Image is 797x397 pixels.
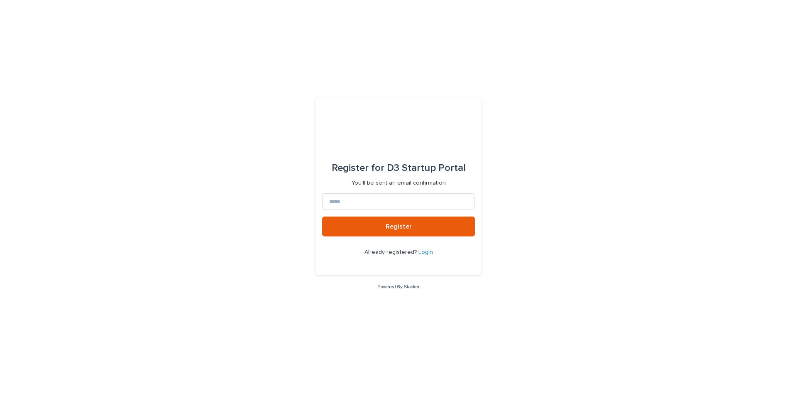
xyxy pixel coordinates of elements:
[372,118,426,143] img: q0dI35fxT46jIlCv2fcp
[332,163,384,173] span: Register for
[377,284,419,289] a: Powered By Stacker
[352,180,446,187] p: You'll be sent an email confirmation
[332,156,466,180] div: D3 Startup Portal
[364,249,418,255] span: Already registered?
[322,217,475,236] button: Register
[418,249,433,255] a: Login
[386,223,412,230] span: Register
